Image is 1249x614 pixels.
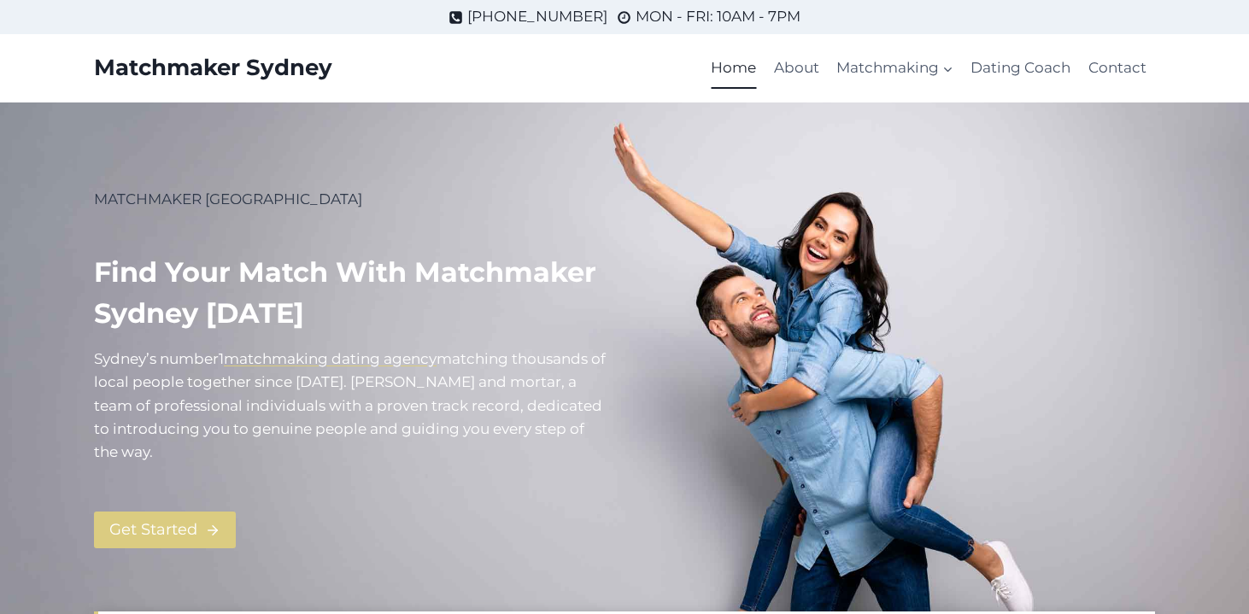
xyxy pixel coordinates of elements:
mark: 1 [219,350,224,367]
span: [PHONE_NUMBER] [467,5,607,28]
a: About [765,48,828,89]
h1: Find your match with Matchmaker Sydney [DATE] [94,252,611,334]
a: Contact [1080,48,1155,89]
a: matchmaking dating agency [224,350,437,367]
mark: m [437,350,452,367]
p: MATCHMAKER [GEOGRAPHIC_DATA] [94,188,611,211]
span: Matchmaking [836,56,953,79]
p: Sydney’s number atching thousands of local people together since [DATE]. [PERSON_NAME] and mortar... [94,348,611,464]
a: Dating Coach [962,48,1079,89]
a: Get Started [94,512,236,548]
a: Matchmaker Sydney [94,55,332,81]
span: MON - FRI: 10AM - 7PM [636,5,800,28]
a: [PHONE_NUMBER] [449,5,607,28]
a: Matchmaking [828,48,962,89]
a: Home [702,48,765,89]
span: Get Started [109,518,197,542]
nav: Primary [702,48,1155,89]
